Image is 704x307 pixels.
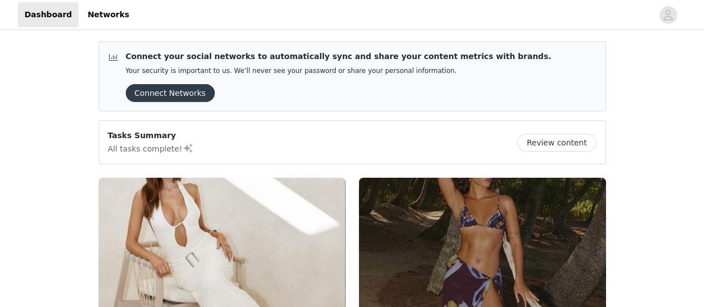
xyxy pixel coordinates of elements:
p: Tasks Summary [108,130,194,142]
a: Networks [81,2,136,27]
button: Review content [517,134,596,152]
p: Your security is important to us. We’ll never see your password or share your personal information. [126,67,552,75]
button: Connect Networks [126,84,215,102]
div: avatar [663,6,673,24]
p: Connect your social networks to automatically sync and share your content metrics with brands. [126,51,552,62]
a: Dashboard [18,2,78,27]
p: All tasks complete! [108,142,194,155]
